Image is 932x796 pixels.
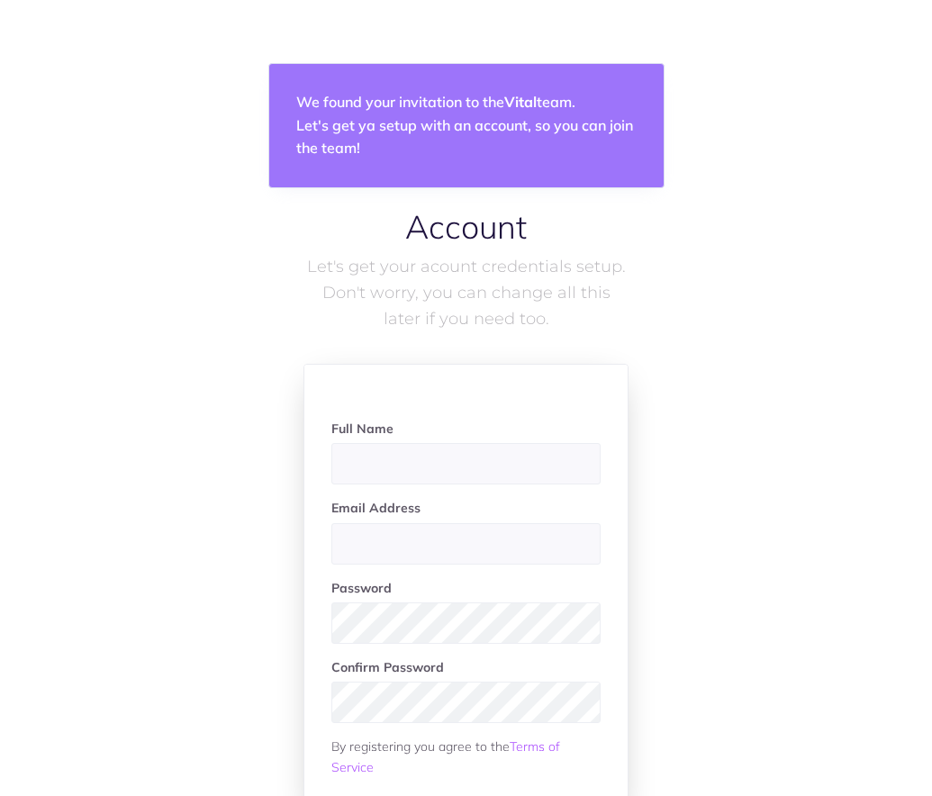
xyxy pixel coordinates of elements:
label: Email Address [331,498,421,518]
strong: Vital [504,93,537,111]
p: Let's get your acount credentials setup. Don't worry, you can change all this later if you need too. [303,254,629,331]
label: Password [331,578,392,598]
div: We found your invitation to the team. Let's get ya setup with an account, so you can join the team! [268,63,665,188]
div: By registering you agree to the [318,737,615,777]
a: Terms of Service [331,738,560,774]
h1: Account [303,209,629,245]
label: Full Name [331,419,394,439]
label: Confirm Password [331,657,444,677]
